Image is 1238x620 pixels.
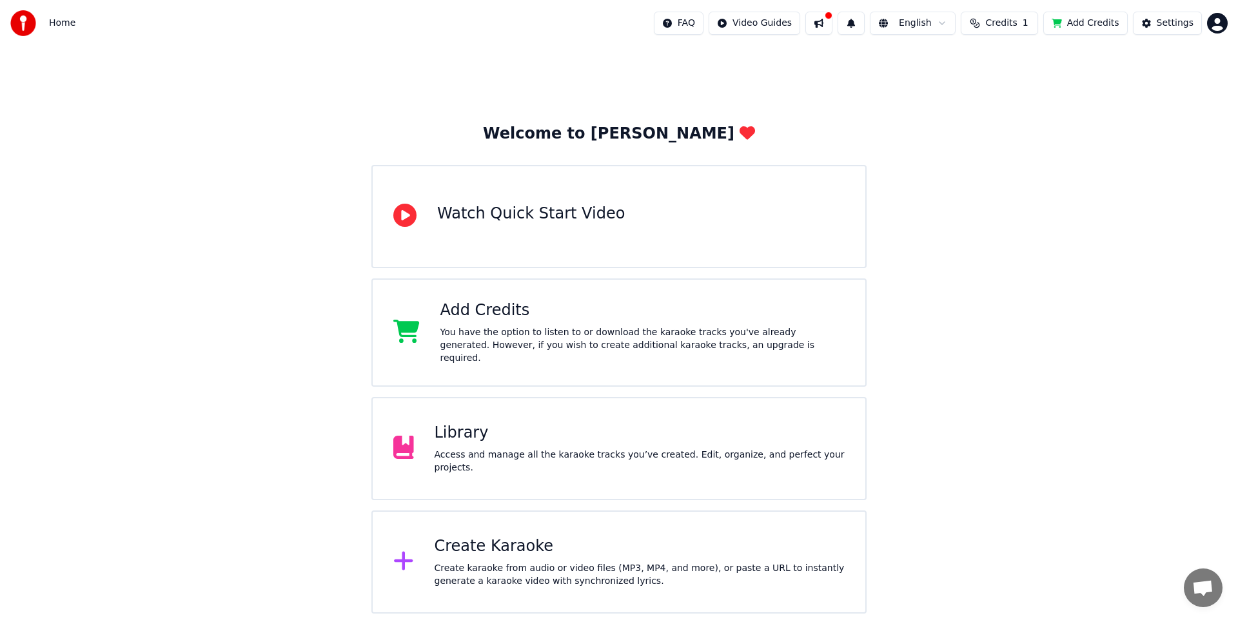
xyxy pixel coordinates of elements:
[49,17,75,30] span: Home
[435,449,845,474] div: Access and manage all the karaoke tracks you’ve created. Edit, organize, and perfect your projects.
[483,124,755,144] div: Welcome to [PERSON_NAME]
[49,17,75,30] nav: breadcrumb
[1184,568,1223,607] a: Open chat
[437,204,625,224] div: Watch Quick Start Video
[440,300,845,321] div: Add Credits
[10,10,36,36] img: youka
[435,536,845,557] div: Create Karaoke
[440,326,845,365] div: You have the option to listen to or download the karaoke tracks you've already generated. However...
[1133,12,1202,35] button: Settings
[654,12,703,35] button: FAQ
[961,12,1038,35] button: Credits1
[1023,17,1028,30] span: 1
[709,12,800,35] button: Video Guides
[1043,12,1128,35] button: Add Credits
[435,562,845,588] div: Create karaoke from audio or video files (MP3, MP4, and more), or paste a URL to instantly genera...
[1157,17,1194,30] div: Settings
[435,423,845,443] div: Library
[985,17,1017,30] span: Credits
